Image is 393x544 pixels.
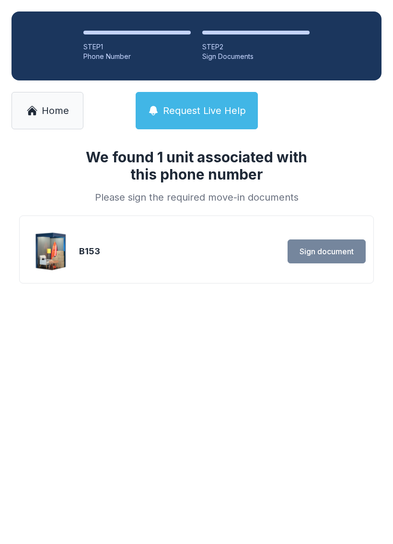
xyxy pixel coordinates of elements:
[202,42,310,52] div: STEP 2
[74,148,319,183] h1: We found 1 unit associated with this phone number
[79,245,194,258] div: B153
[83,42,191,52] div: STEP 1
[74,191,319,204] div: Please sign the required move-in documents
[300,246,354,257] span: Sign document
[163,104,246,117] span: Request Live Help
[83,52,191,61] div: Phone Number
[42,104,69,117] span: Home
[202,52,310,61] div: Sign Documents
